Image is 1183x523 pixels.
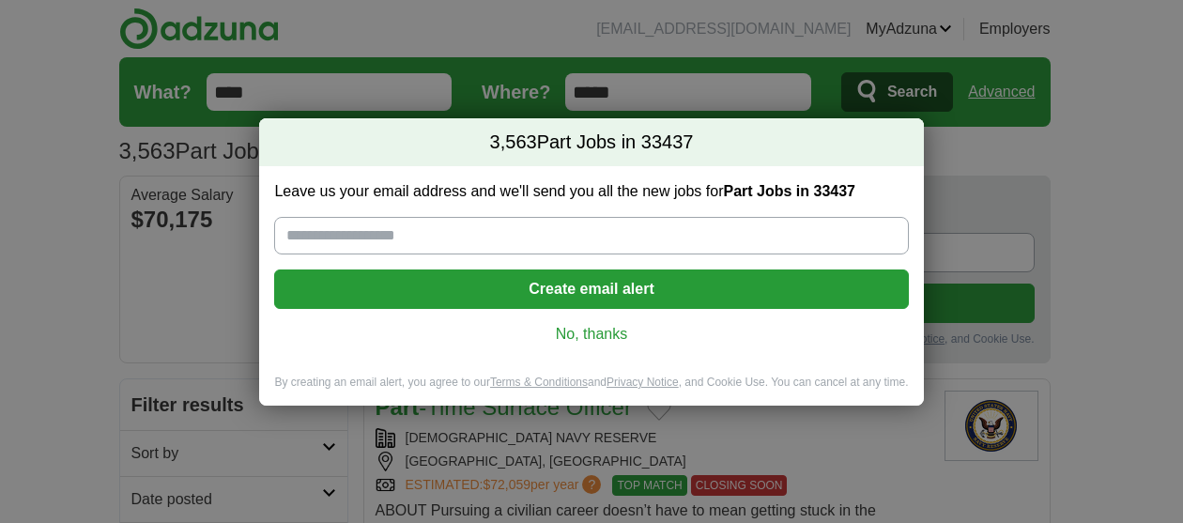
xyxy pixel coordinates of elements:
[274,181,908,202] label: Leave us your email address and we'll send you all the new jobs for
[259,118,923,167] h2: Part Jobs in 33437
[274,269,908,309] button: Create email alert
[289,324,893,345] a: No, thanks
[490,130,537,156] span: 3,563
[259,375,923,406] div: By creating an email alert, you agree to our and , and Cookie Use. You can cancel at any time.
[490,376,588,389] a: Terms & Conditions
[607,376,679,389] a: Privacy Notice
[723,183,855,199] strong: Part Jobs in 33437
